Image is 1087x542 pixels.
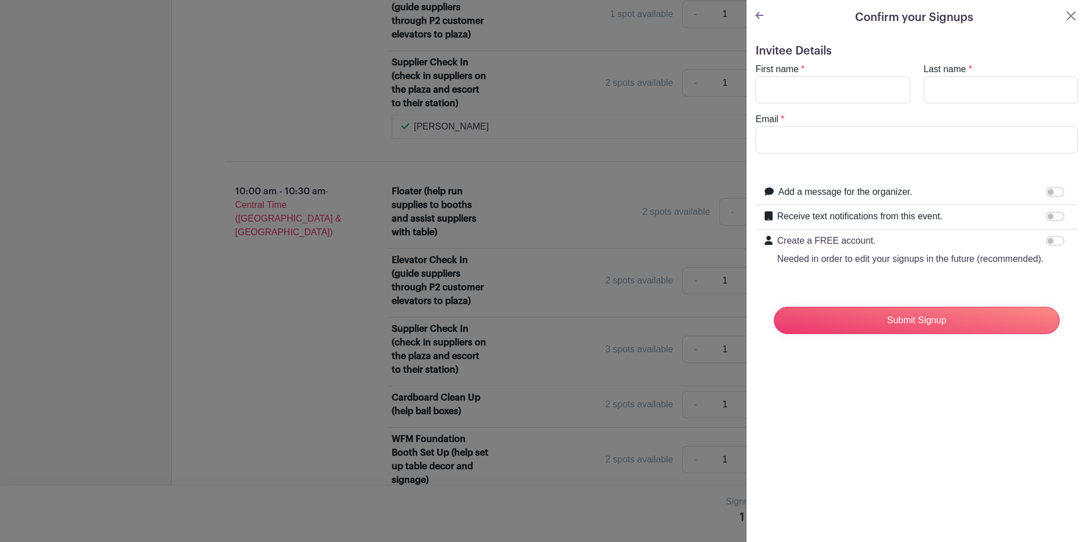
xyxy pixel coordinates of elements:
[855,9,973,26] h5: Confirm your Signups
[756,62,799,76] label: First name
[778,185,912,199] label: Add a message for the organizer.
[777,210,943,223] label: Receive text notifications from this event.
[924,62,966,76] label: Last name
[777,234,1044,248] p: Create a FREE account.
[756,44,1078,58] h5: Invitee Details
[756,112,778,126] label: Email
[1064,9,1078,23] button: Close
[777,252,1044,266] p: Needed in order to edit your signups in the future (recommended).
[774,307,1060,334] input: Submit Signup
